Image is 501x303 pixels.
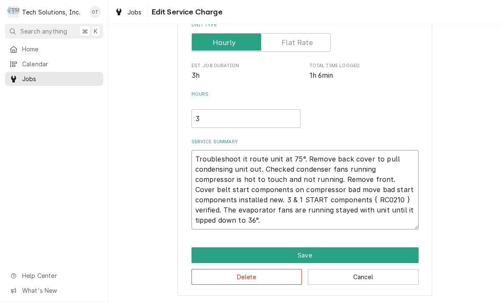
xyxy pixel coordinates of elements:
[5,42,103,56] a: Home
[89,6,101,18] div: Otis Tooley's Avatar
[22,286,98,295] span: What's New
[191,22,419,28] label: Unit Type
[22,45,99,54] span: Home
[111,5,145,19] a: Jobs
[20,27,67,36] span: Search anything
[5,24,103,39] button: Search anything⌘K
[191,22,419,52] div: Unit Type
[5,57,103,71] a: Calendar
[191,247,419,263] div: Button Group Row
[8,6,20,18] div: T
[191,62,301,81] div: Est. Job Duration
[5,72,103,86] a: Jobs
[310,71,333,79] span: 1h 6min
[310,62,419,81] div: Total Time Logged
[191,91,301,128] div: [object Object]
[191,71,301,81] span: Est. Job Duration
[22,271,98,280] span: Help Center
[191,269,302,285] button: Delete
[191,71,200,79] span: 3h
[191,91,301,105] label: Hours
[191,139,419,229] div: Service Summary
[22,8,80,17] div: Tech Solutions, Inc.
[5,269,103,283] a: Go to Help Center
[127,8,142,17] span: Jobs
[191,62,301,69] span: Est. Job Duration
[5,283,103,297] a: Go to What's New
[149,6,222,18] span: Edit Service Charge
[191,247,419,285] div: Button Group
[191,139,419,145] label: Service Summary
[22,59,99,68] span: Calendar
[191,263,419,285] div: Button Group Row
[82,27,88,36] span: ⌘
[94,27,98,36] span: K
[310,71,419,81] span: Total Time Logged
[308,269,419,285] button: Cancel
[191,247,419,263] button: Save
[8,6,20,18] div: Tech Solutions, Inc.'s Avatar
[191,150,419,229] textarea: Troubleshoot it route unit at 75°. Remove back cover to pull condensing unit out. Checked condens...
[310,62,419,69] span: Total Time Logged
[89,6,101,18] div: OT
[22,74,99,83] span: Jobs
